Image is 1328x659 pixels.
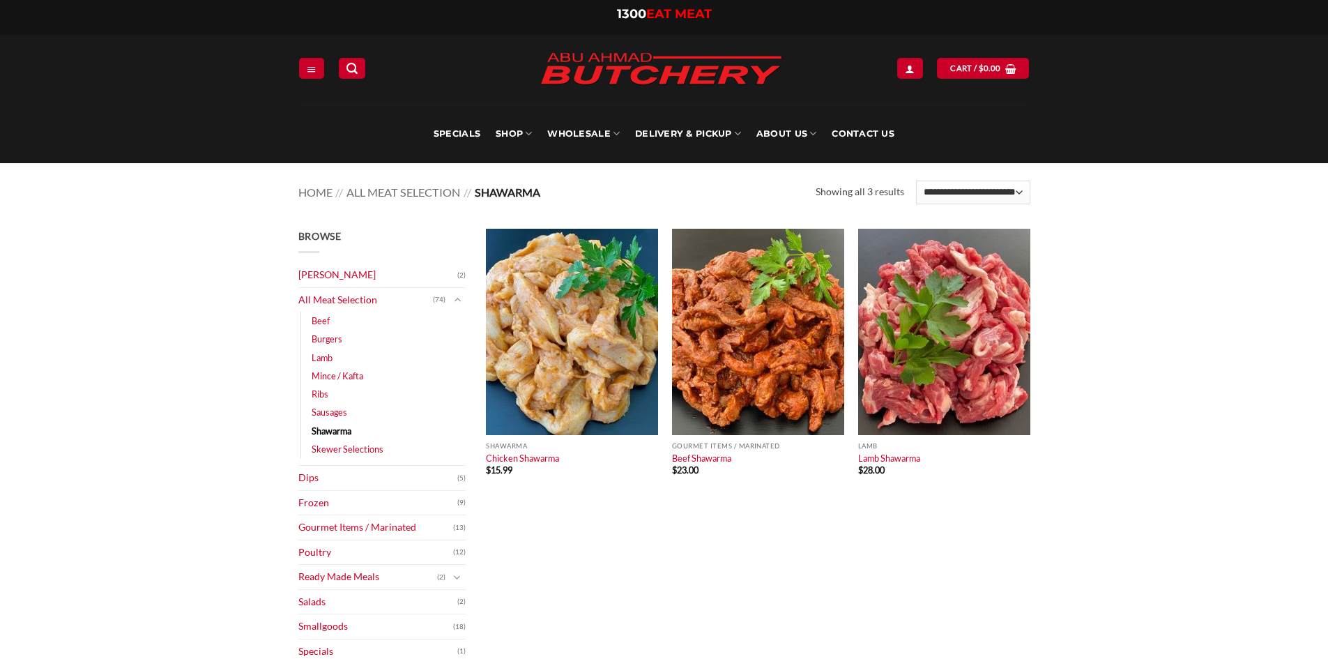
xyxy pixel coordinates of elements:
[617,6,712,22] a: 1300EAT MEAT
[486,464,491,476] span: $
[298,515,453,540] a: Gourmet Items / Marinated
[299,58,324,78] a: Menu
[547,105,620,163] a: Wholesale
[635,105,741,163] a: Delivery & Pickup
[486,453,559,464] a: Chicken Shawarma
[312,385,328,403] a: Ribs
[832,105,894,163] a: Contact Us
[475,185,540,199] span: Shawarma
[298,466,457,490] a: Dips
[457,265,466,286] span: (2)
[858,464,885,476] bdi: 28.00
[858,442,1030,450] p: Lamb
[672,229,844,435] img: Beef Shawarma
[916,181,1030,204] select: Shop order
[335,185,343,199] span: //
[298,614,453,639] a: Smallgoods
[464,185,471,199] span: //
[433,289,445,310] span: (74)
[950,62,1000,75] span: Cart /
[617,6,646,22] span: 1300
[979,62,984,75] span: $
[298,491,457,515] a: Frozen
[937,58,1029,78] a: View cart
[672,453,731,464] a: Beef Shawarma
[312,330,342,348] a: Burgers
[346,185,460,199] a: All Meat Selection
[486,464,512,476] bdi: 15.99
[298,185,333,199] a: Home
[312,349,333,367] a: Lamb
[312,403,347,421] a: Sausages
[449,570,466,585] button: Toggle
[528,43,793,96] img: Abu Ahmad Butchery
[858,453,920,464] a: Lamb Shawarma
[298,263,457,287] a: [PERSON_NAME]
[858,229,1030,435] img: Lamb Shawarma
[312,312,330,330] a: Beef
[298,288,433,312] a: All Meat Selection
[858,464,863,476] span: $
[298,565,437,589] a: Ready Made Meals
[437,567,445,588] span: (2)
[453,616,466,637] span: (18)
[897,58,922,78] a: Login
[298,540,453,565] a: Poultry
[457,591,466,612] span: (2)
[434,105,480,163] a: Specials
[816,184,904,200] p: Showing all 3 results
[486,442,658,450] p: Shawarma
[646,6,712,22] span: EAT MEAT
[496,105,532,163] a: SHOP
[672,464,677,476] span: $
[339,58,365,78] a: Search
[457,492,466,513] span: (9)
[672,442,844,450] p: Gourmet Items / Marinated
[453,517,466,538] span: (13)
[312,440,383,458] a: Skewer Selections
[298,590,457,614] a: Salads
[756,105,816,163] a: About Us
[453,542,466,563] span: (12)
[312,367,363,385] a: Mince / Kafta
[312,422,351,440] a: Shawarma
[979,63,1001,73] bdi: 0.00
[486,229,658,435] img: Chicken Shawarma
[449,292,466,308] button: Toggle
[672,464,699,476] bdi: 23.00
[457,468,466,489] span: (5)
[298,230,342,242] span: Browse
